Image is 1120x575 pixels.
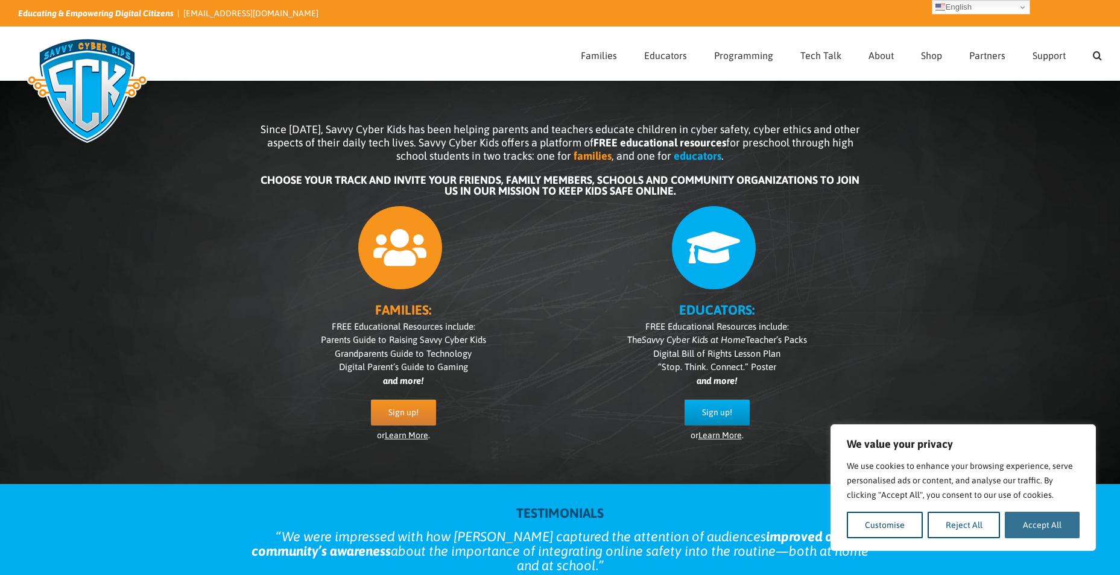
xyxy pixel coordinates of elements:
i: and more! [697,375,737,386]
button: Customise [847,512,923,538]
a: Sign up! [685,400,750,426]
a: Partners [969,27,1005,80]
a: Programming [714,27,773,80]
span: About [868,51,894,60]
p: We use cookies to enhance your browsing experience, serve personalised ads or content, and analys... [847,459,1080,502]
a: [EMAIL_ADDRESS][DOMAIN_NAME] [183,8,318,18]
span: The Teacher’s Packs [627,335,807,345]
b: families [574,149,612,162]
span: “Stop. Think. Connect.” Poster [658,362,776,372]
a: Tech Talk [800,27,841,80]
span: FREE Educational Resources include: [332,321,475,331]
nav: Main Menu [581,27,1102,80]
b: EDUCATORS: [679,302,755,318]
span: Programming [714,51,773,60]
b: FREE educational resources [593,136,726,149]
a: Search [1093,27,1102,80]
a: Educators [644,27,687,80]
span: Partners [969,51,1005,60]
i: Educating & Empowering Digital Citizens [18,8,174,18]
blockquote: We were impressed with how [PERSON_NAME] captured the attention of audiences about the importance... [247,529,874,573]
i: Savvy Cyber Kids at Home [642,335,745,345]
span: Since [DATE], Savvy Cyber Kids has been helping parents and teachers educate children in cyber sa... [261,123,860,162]
button: Accept All [1005,512,1080,538]
strong: TESTIMONIALS [516,505,604,521]
span: FREE Educational Resources include: [645,321,789,331]
span: Families [581,51,617,60]
img: Savvy Cyber Kids Logo [18,30,156,151]
span: . [721,149,724,162]
span: or . [377,430,430,440]
i: and more! [383,375,423,386]
span: Shop [921,51,942,60]
span: Digital Parent’s Guide to Gaming [339,362,468,372]
button: Reject All [928,512,1001,538]
a: Support [1033,27,1066,80]
span: Sign up! [702,407,732,418]
a: Families [581,27,617,80]
a: Shop [921,27,942,80]
a: Learn More [385,430,428,440]
span: Support [1033,51,1066,60]
b: educators [674,149,721,162]
span: Parents Guide to Raising Savvy Cyber Kids [321,335,486,345]
a: Sign up! [371,400,436,426]
img: en [935,2,945,12]
a: Learn More [698,430,742,440]
span: Digital Bill of Rights Lesson Plan [653,348,780,359]
span: , and one for [612,149,671,162]
p: We value your privacy [847,437,1080,451]
span: or . [691,430,744,440]
span: Sign up! [388,407,419,418]
strong: improved our community’s awareness [252,529,845,559]
span: Tech Talk [800,51,841,60]
a: About [868,27,894,80]
b: FAMILIES: [375,302,431,318]
span: Grandparents Guide to Technology [335,348,472,359]
b: CHOOSE YOUR TRACK AND INVITE YOUR FRIENDS, FAMILY MEMBERS, SCHOOLS AND COMMUNITY ORGANIZATIONS TO... [261,174,859,197]
span: Educators [644,51,687,60]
